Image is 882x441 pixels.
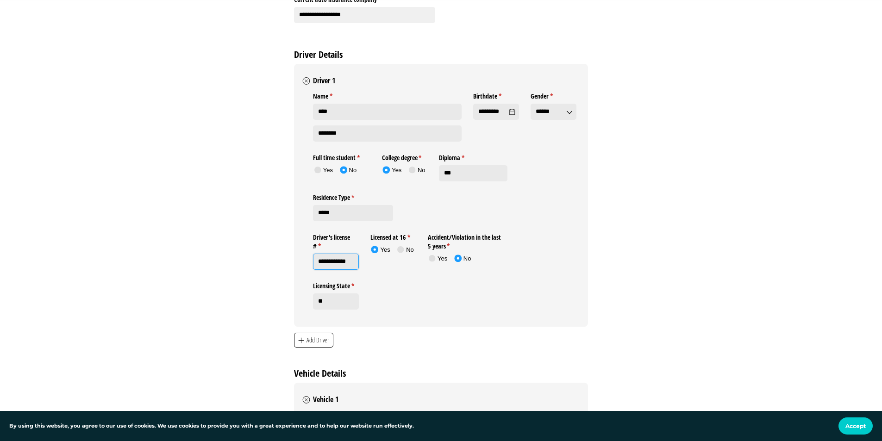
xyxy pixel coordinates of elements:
[418,166,425,174] div: No
[531,89,576,101] label: Gender
[313,104,462,120] input: First
[370,230,416,242] legend: Licensed at 16
[380,246,390,254] div: Yes
[313,230,359,251] label: Driver's license #
[294,367,588,380] h2: Vehicle Details
[845,422,866,429] span: Accept
[306,335,330,345] span: Add Driver
[323,166,333,174] div: Yes
[382,150,428,162] legend: College degree
[301,76,312,86] button: Remove Driver 1
[313,89,462,101] legend: Name
[838,417,873,435] button: Accept
[9,422,414,430] p: By using this website, you agree to our use of cookies. We use cookies to provide you with a grea...
[519,408,576,420] label: VIN#
[382,408,439,420] label: Make
[301,395,312,405] button: Remove Vehicle 1
[439,150,507,162] label: Diploma
[313,125,462,142] input: Last
[463,255,471,263] div: No
[313,408,370,420] label: Year
[392,166,401,174] div: Yes
[438,255,447,263] div: Yes
[313,394,338,404] h3: Vehicle 1
[313,150,370,162] legend: Full time student
[313,190,393,202] label: Residence Type
[406,246,414,254] div: No
[313,279,359,291] label: Licensing State
[428,230,508,251] legend: Accident/​Violation in the last 5 years
[450,408,507,420] label: Model
[473,89,519,101] label: Birthdate
[294,333,333,348] button: Add Driver
[294,48,588,61] h2: Driver Details
[313,75,335,86] h3: Driver 1
[349,166,357,174] div: No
